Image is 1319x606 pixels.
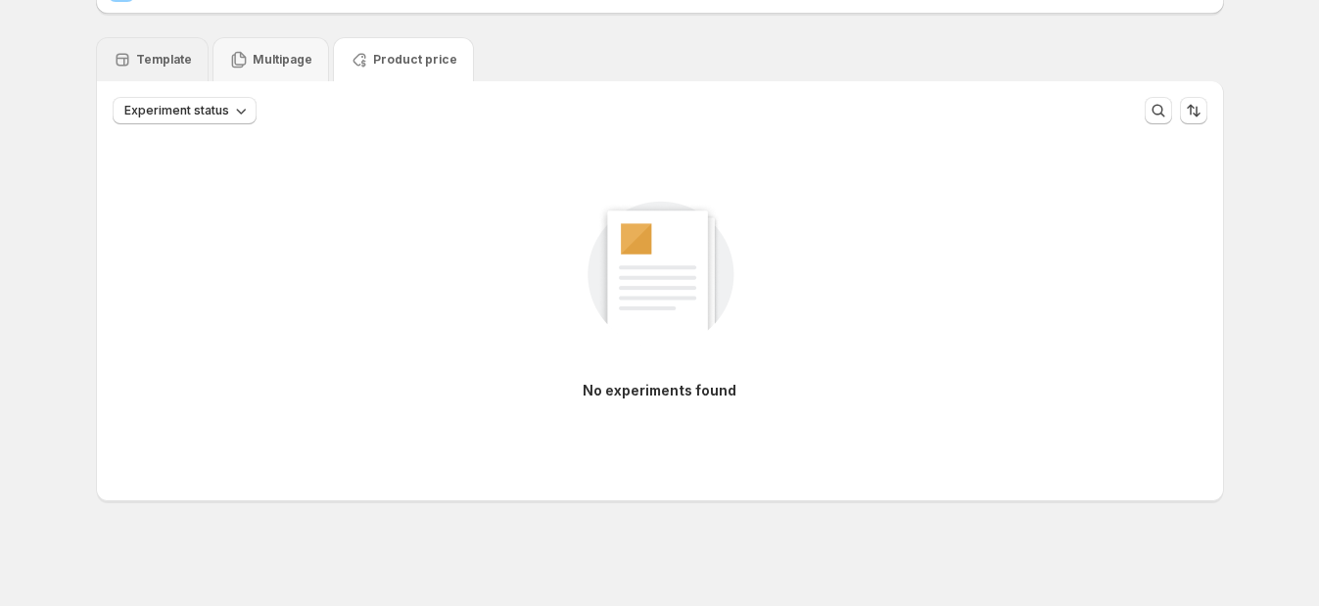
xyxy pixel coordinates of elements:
[113,97,257,124] button: Experiment status
[253,52,312,68] p: Multipage
[373,52,457,68] p: Product price
[583,381,736,400] p: No experiments found
[136,52,192,68] p: Template
[124,103,229,118] span: Experiment status
[1180,97,1207,124] button: Sort the results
